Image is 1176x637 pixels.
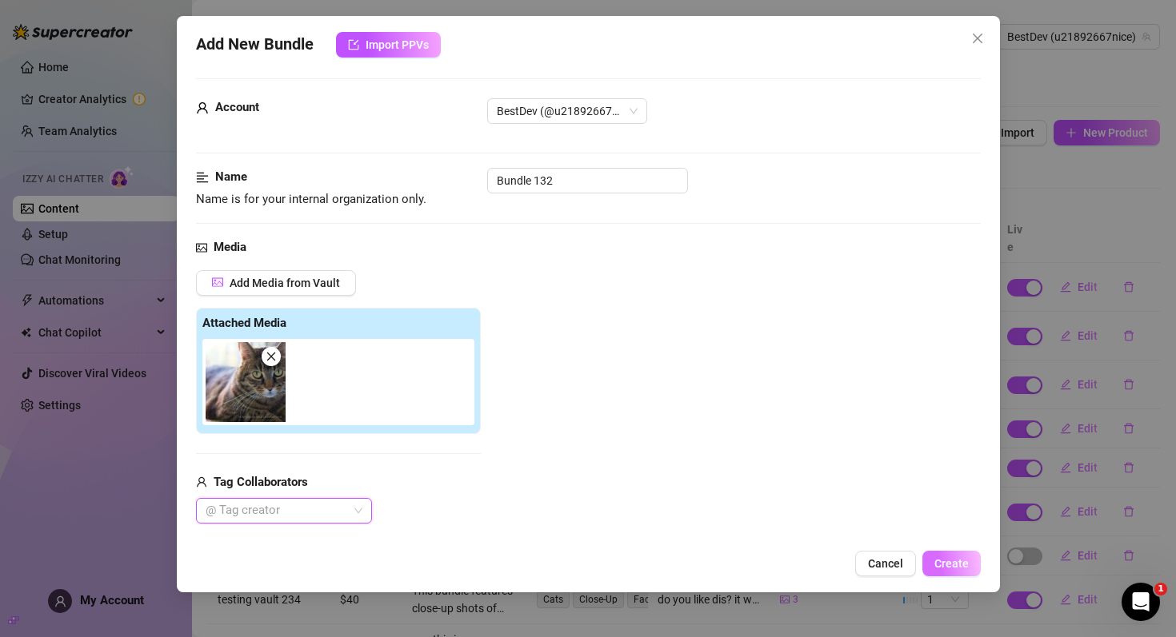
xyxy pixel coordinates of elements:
[212,277,223,288] span: picture
[965,32,990,45] span: Close
[934,557,969,570] span: Create
[230,277,340,289] span: Add Media from Vault
[215,169,247,184] strong: Name
[266,351,277,362] span: close
[196,168,209,187] span: align-left
[215,100,259,114] strong: Account
[336,32,441,58] button: Import PPVs
[196,238,207,257] span: picture
[214,240,246,254] strong: Media
[196,192,426,206] span: Name is for your internal organization only.
[202,316,286,330] strong: Attached Media
[206,342,286,422] img: media
[965,26,990,51] button: Close
[366,38,429,51] span: Import PPVs
[196,473,207,492] span: user
[196,98,209,117] span: user
[1154,583,1167,595] span: 1
[497,99,638,123] span: BestDev (@u21892667nice)
[922,551,981,576] button: Create
[855,551,916,576] button: Cancel
[348,39,359,50] span: import
[487,168,688,193] input: Enter a name
[214,475,308,489] strong: Tag Collaborators
[196,270,356,296] button: Add Media from Vault
[971,32,984,45] span: close
[1122,583,1160,621] iframe: Intercom live chat
[868,557,903,570] span: Cancel
[196,32,314,58] span: Add New Bundle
